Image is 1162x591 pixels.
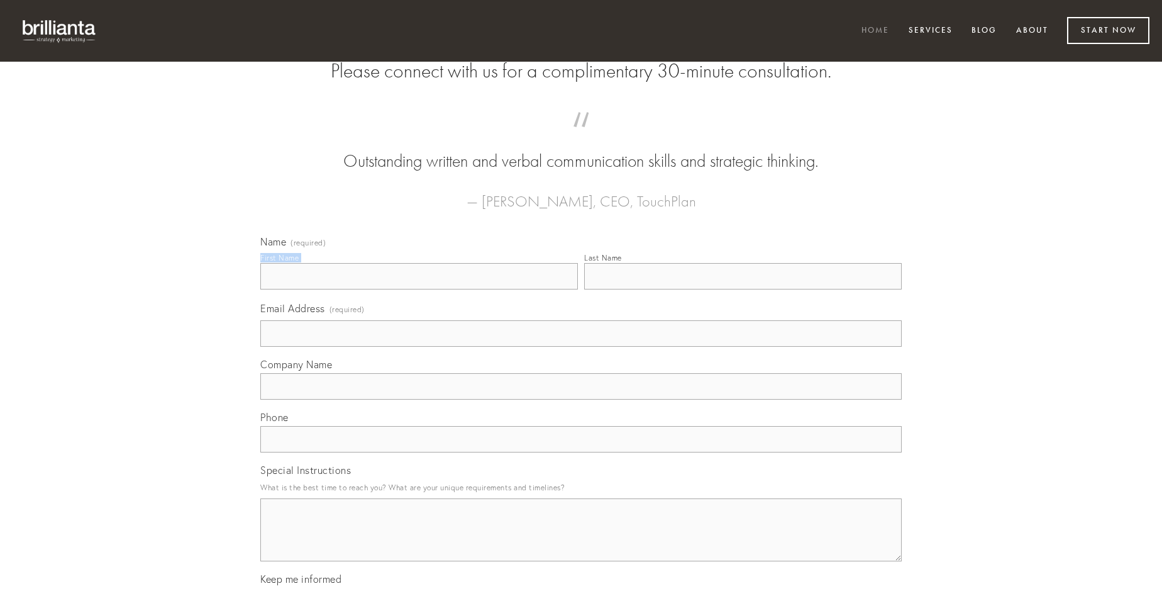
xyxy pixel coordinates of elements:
[260,59,902,83] h2: Please connect with us for a complimentary 30-minute consultation.
[260,573,341,585] span: Keep me informed
[290,239,326,247] span: (required)
[260,411,289,424] span: Phone
[1067,17,1149,44] a: Start Now
[260,358,332,371] span: Company Name
[963,21,1005,42] a: Blog
[260,235,286,248] span: Name
[260,464,351,476] span: Special Instructions
[853,21,897,42] a: Home
[1008,21,1056,42] a: About
[584,253,622,262] div: Last Name
[260,253,299,262] div: First Name
[280,125,882,149] span: “
[13,13,107,49] img: brillianta - research, strategy, marketing
[280,174,882,214] figcaption: — [PERSON_NAME], CEO, TouchPlan
[900,21,961,42] a: Services
[260,302,325,315] span: Email Address
[329,301,365,318] span: (required)
[260,479,902,496] p: What is the best time to reach you? What are your unique requirements and timelines?
[280,125,882,174] blockquote: Outstanding written and verbal communication skills and strategic thinking.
